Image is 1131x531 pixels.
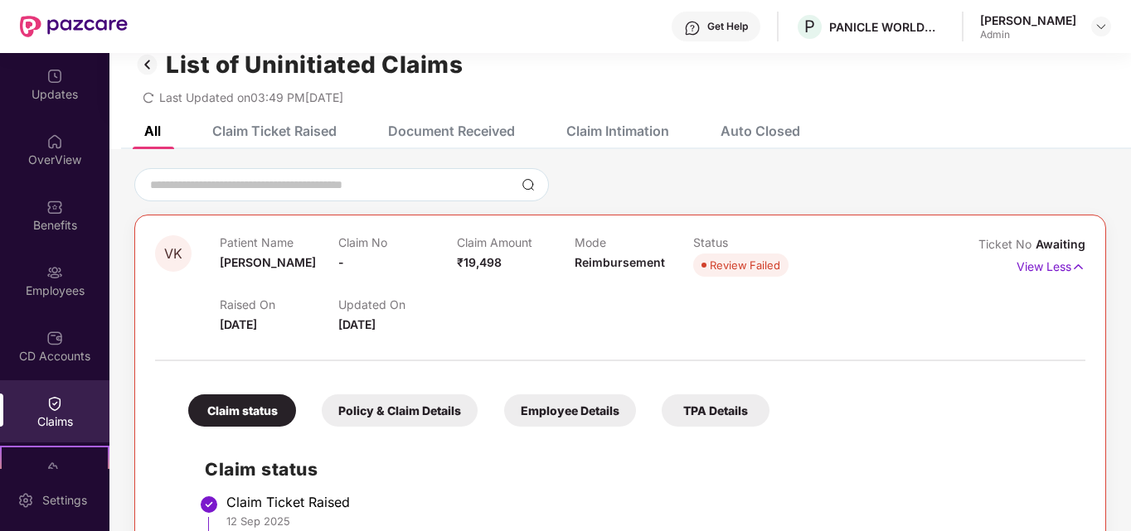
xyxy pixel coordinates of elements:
[457,235,575,249] p: Claim Amount
[575,235,693,249] p: Mode
[226,514,1069,529] div: 12 Sep 2025
[338,317,376,331] span: [DATE]
[980,28,1076,41] div: Admin
[166,51,463,79] h1: List of Uninitiated Claims
[134,51,161,79] img: svg+xml;base64,PHN2ZyB3aWR0aD0iMzIiIGhlaWdodD0iMzIiIHZpZXdCb3g9IjAgMCAzMiAzMiIgZmlsbD0ibm9uZSIgeG...
[388,123,515,139] div: Document Received
[46,395,63,412] img: svg+xml;base64,PHN2ZyBpZD0iQ2xhaW0iIHhtbG5zPSJodHRwOi8vd3d3LnczLm9yZy8yMDAwL3N2ZyIgd2lkdGg9IjIwIi...
[710,257,780,273] div: Review Failed
[143,90,154,104] span: redo
[721,123,800,139] div: Auto Closed
[20,16,128,37] img: New Pazcare Logo
[205,456,1069,483] h2: Claim status
[212,123,337,139] div: Claim Ticket Raised
[17,492,34,509] img: svg+xml;base64,PHN2ZyBpZD0iU2V0dGluZy0yMHgyMCIgeG1sbnM9Imh0dHA6Ly93d3cudzMub3JnLzIwMDAvc3ZnIiB3aW...
[37,492,92,509] div: Settings
[693,235,812,249] p: Status
[1036,237,1085,251] span: Awaiting
[829,19,945,35] div: PANICLE WORLDWIDE PRIVATE LIMITED
[707,20,748,33] div: Get Help
[46,264,63,281] img: svg+xml;base64,PHN2ZyBpZD0iRW1wbG95ZWVzIiB4bWxucz0iaHR0cDovL3d3dy53My5vcmcvMjAwMC9zdmciIHdpZHRoPS...
[220,235,338,249] p: Patient Name
[46,330,63,346] img: svg+xml;base64,PHN2ZyBpZD0iQ0RfQWNjb3VudHMiIGRhdGEtbmFtZT0iQ0QgQWNjb3VudHMiIHhtbG5zPSJodHRwOi8vd3...
[220,317,257,331] span: [DATE]
[226,494,1069,510] div: Claim Ticket Raised
[199,495,219,514] img: svg+xml;base64,PHN2ZyBpZD0iU3RlcC1Eb25lLTMyeDMyIiB4bWxucz0iaHR0cDovL3d3dy53My5vcmcvMjAwMC9zdmciIH...
[159,90,343,104] span: Last Updated on 03:49 PM[DATE]
[46,199,63,215] img: svg+xml;base64,PHN2ZyBpZD0iQmVuZWZpdHMiIHhtbG5zPSJodHRwOi8vd3d3LnczLm9yZy8yMDAwL3N2ZyIgd2lkdGg9Ij...
[46,68,63,84] img: svg+xml;base64,PHN2ZyBpZD0iVXBkYXRlZCIgeG1sbnM9Imh0dHA6Ly93d3cudzMub3JnLzIwMDAvc3ZnIiB3aWR0aD0iMj...
[804,17,815,36] span: P
[1095,20,1108,33] img: svg+xml;base64,PHN2ZyBpZD0iRHJvcGRvd24tMzJ4MzIiIHhtbG5zPSJodHRwOi8vd3d3LnczLm9yZy8yMDAwL3N2ZyIgd2...
[504,394,636,427] div: Employee Details
[978,237,1036,251] span: Ticket No
[522,178,535,191] img: svg+xml;base64,PHN2ZyBpZD0iU2VhcmNoLTMyeDMyIiB4bWxucz0iaHR0cDovL3d3dy53My5vcmcvMjAwMC9zdmciIHdpZH...
[220,255,316,269] span: [PERSON_NAME]
[662,394,769,427] div: TPA Details
[144,123,161,139] div: All
[1071,258,1085,276] img: svg+xml;base64,PHN2ZyB4bWxucz0iaHR0cDovL3d3dy53My5vcmcvMjAwMC9zdmciIHdpZHRoPSIxNyIgaGVpZ2h0PSIxNy...
[566,123,669,139] div: Claim Intimation
[338,297,457,311] p: Updated On
[684,20,701,36] img: svg+xml;base64,PHN2ZyBpZD0iSGVscC0zMngzMiIgeG1sbnM9Imh0dHA6Ly93d3cudzMub3JnLzIwMDAvc3ZnIiB3aWR0aD...
[164,247,182,261] span: VK
[188,394,296,427] div: Claim status
[46,133,63,150] img: svg+xml;base64,PHN2ZyBpZD0iSG9tZSIgeG1sbnM9Imh0dHA6Ly93d3cudzMub3JnLzIwMDAvc3ZnIiB3aWR0aD0iMjAiIG...
[338,255,344,269] span: -
[46,461,63,477] img: svg+xml;base64,PHN2ZyB4bWxucz0iaHR0cDovL3d3dy53My5vcmcvMjAwMC9zdmciIHdpZHRoPSIyMSIgaGVpZ2h0PSIyMC...
[1017,253,1085,276] p: View Less
[980,12,1076,28] div: [PERSON_NAME]
[457,255,502,269] span: ₹19,498
[575,255,665,269] span: Reimbursement
[322,394,478,427] div: Policy & Claim Details
[220,297,338,311] p: Raised On
[338,235,457,249] p: Claim No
